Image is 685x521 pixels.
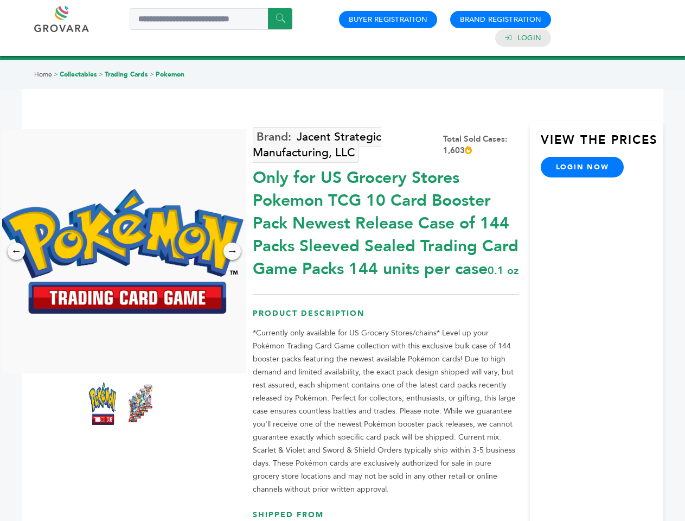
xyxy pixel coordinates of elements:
[460,15,541,24] a: Brand Registration
[517,33,541,43] a: Login
[34,70,52,79] a: Home
[223,243,241,260] div: →
[8,243,25,260] div: ←
[253,161,519,281] div: Only for US Grocery Stores Pokemon TCG 10 Card Booster Pack Newest Release Case of 144 Packs Slee...
[253,327,519,496] p: *Currently only available for US Grocery Stores/chains* Level up your Pokémon Trading Card Game c...
[541,157,624,177] a: login now
[150,70,154,79] span: >
[130,8,292,30] input: Search a product or brand...
[488,263,518,278] span: 0.1 oz
[156,70,184,79] a: Pokemon
[253,127,381,163] a: Jacent Strategic Manufacturing, LLC
[541,132,663,157] h3: View the Prices
[127,382,154,425] img: *Only for US Grocery Stores* Pokemon TCG 10 Card Booster Pack – Newest Release (Case of 144 Packs...
[89,382,116,425] img: *Only for US Grocery Stores* Pokemon TCG 10 Card Booster Pack – Newest Release (Case of 144 Packs...
[105,70,148,79] a: Trading Cards
[443,134,519,156] div: Total Sold Cases: 1,603
[99,70,103,79] span: >
[60,70,97,79] a: Collectables
[54,70,58,79] span: >
[349,15,427,24] a: Buyer Registration
[253,308,519,327] h3: Product Description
